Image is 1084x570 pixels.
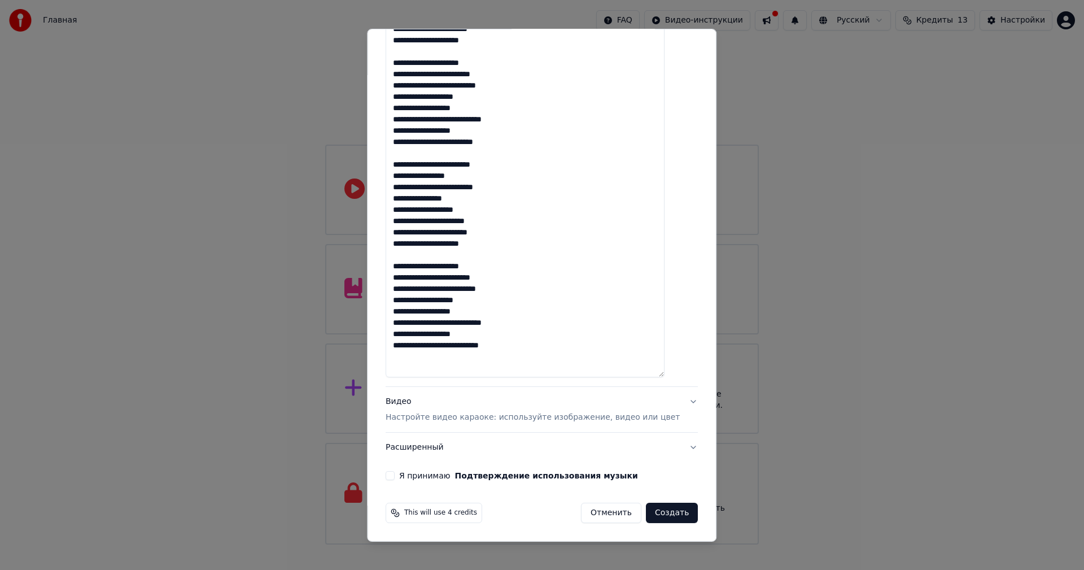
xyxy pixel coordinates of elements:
label: Я принимаю [399,472,638,480]
p: Настройте видео караоке: используйте изображение, видео или цвет [386,412,680,423]
button: Отменить [581,503,641,523]
button: Я принимаю [455,472,638,480]
span: This will use 4 credits [404,508,477,517]
button: ВидеоНастройте видео караоке: используйте изображение, видео или цвет [386,387,698,432]
button: Создать [646,503,698,523]
div: Видео [386,396,680,423]
button: Расширенный [386,433,698,462]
